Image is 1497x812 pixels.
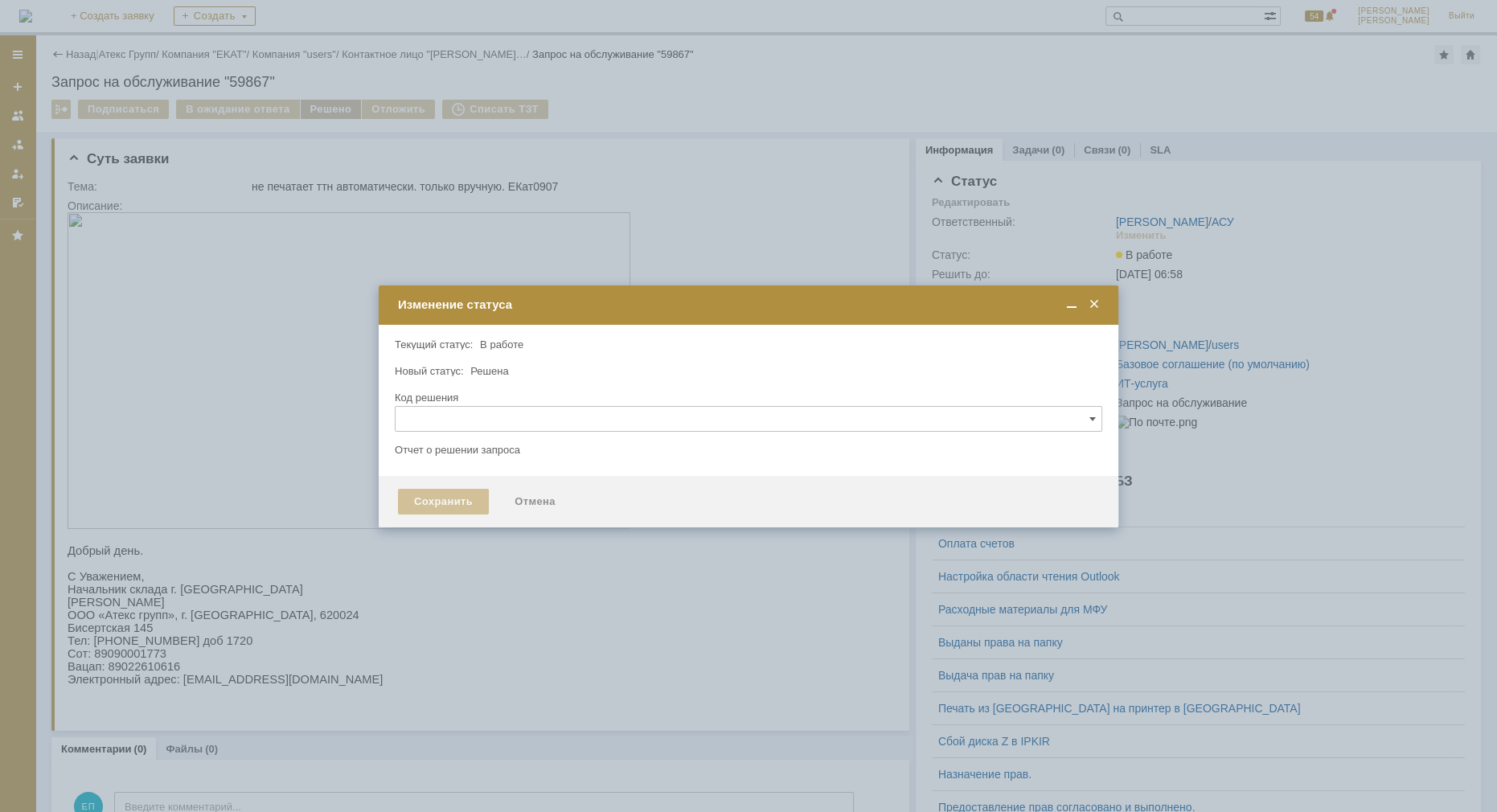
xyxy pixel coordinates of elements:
span: В работе [480,338,523,351]
span: Закрыть [1086,297,1102,312]
span: Свернуть (Ctrl + M) [1064,297,1080,312]
label: Новый статус: [395,365,464,377]
div: Изменение статуса [398,297,1102,312]
span: Решена [470,365,508,377]
label: Текущий статус: [395,338,473,351]
div: Код решения [395,392,1099,403]
div: Отчет о решении запроса [395,445,1099,455]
